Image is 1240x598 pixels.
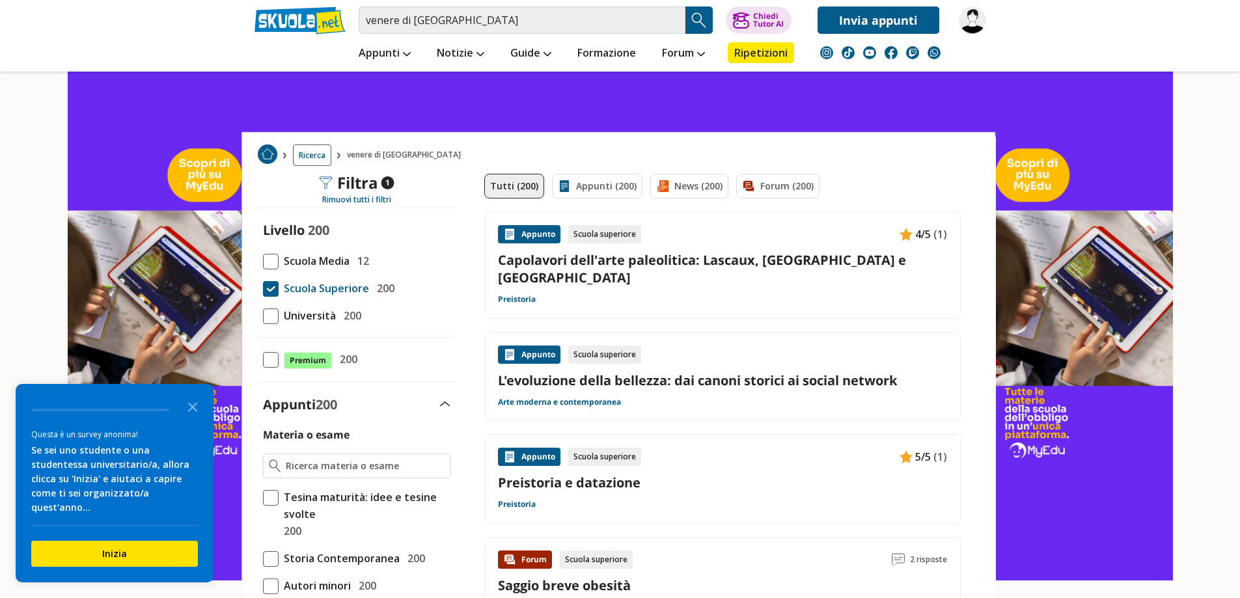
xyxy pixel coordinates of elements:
[498,225,560,243] div: Appunto
[279,489,450,523] span: Tesina maturità: idee e tesine svolte
[279,280,369,297] span: Scuola Superiore
[568,225,641,243] div: Scuola superiore
[728,42,794,63] a: Ripetizioni
[742,180,755,193] img: Forum filtro contenuto
[689,10,709,30] img: Cerca appunti, riassunti o versioni
[372,280,394,297] span: 200
[484,174,544,198] a: Tutti (200)
[558,180,571,193] img: Appunti filtro contenuto
[498,251,947,286] a: Capolavori dell'arte paleolitica: Lascaux, [GEOGRAPHIC_DATA] e [GEOGRAPHIC_DATA]
[928,46,941,59] img: WhatsApp
[308,221,329,239] span: 200
[910,550,947,569] span: 2 risposte
[503,553,516,566] img: Forum contenuto
[753,12,784,28] div: Chiedi Tutor AI
[263,221,305,239] label: Livello
[820,46,833,59] img: instagram
[933,448,947,465] span: (1)
[892,553,905,566] img: Commenti lettura
[498,499,536,510] a: Preistoria
[574,42,639,66] a: Formazione
[440,401,450,407] img: Apri e chiudi sezione
[293,144,331,166] a: Ricerca
[16,384,214,582] div: Survey
[818,7,939,34] a: Invia appunti
[915,226,931,243] span: 4/5
[959,7,986,34] img: giulia_branchini
[650,174,728,198] a: News (200)
[359,7,685,34] input: Cerca appunti, riassunti o versioni
[279,523,301,539] span: 200
[31,541,198,567] button: Inizia
[286,459,444,472] input: Ricerca materia o esame
[552,174,642,198] a: Appunti (200)
[656,180,669,193] img: News filtro contenuto
[659,42,708,66] a: Forum
[498,294,536,305] a: Preistoria
[279,550,400,567] span: Storia Contemporanea
[863,46,876,59] img: youtube
[885,46,898,59] img: facebook
[279,252,350,269] span: Scuola Media
[319,174,394,192] div: Filtra
[381,176,394,189] span: 1
[279,577,351,594] span: Autori minori
[402,550,425,567] span: 200
[568,448,641,466] div: Scuola superiore
[353,577,376,594] span: 200
[316,396,337,413] span: 200
[31,443,198,515] div: Se sei uno studente o una studentessa universitario/a, allora clicca su 'Inizia' e aiutaci a capi...
[498,550,552,569] div: Forum
[31,428,198,441] div: Questa è un survey anonima!
[279,307,336,324] span: Università
[685,7,713,34] button: Search Button
[736,174,820,198] a: Forum (200)
[258,144,277,164] img: Home
[503,348,516,361] img: Appunti contenuto
[568,346,641,364] div: Scuola superiore
[503,228,516,241] img: Appunti contenuto
[906,46,919,59] img: twitch
[498,577,631,594] a: Saggio breve obesità
[263,428,350,442] label: Materia o esame
[284,352,332,369] span: Premium
[726,7,792,34] button: ChiediTutor AI
[507,42,555,66] a: Guide
[319,176,332,189] img: Filtra filtri mobile
[498,397,621,407] a: Arte moderna e contemporanea
[560,550,633,569] div: Scuola superiore
[900,228,913,241] img: Appunti contenuto
[434,42,488,66] a: Notizie
[498,448,560,466] div: Appunto
[933,226,947,243] span: (1)
[258,195,456,205] div: Rimuovi tutti i filtri
[258,144,277,166] a: Home
[498,372,947,389] a: L'evoluzione della bellezza: dai canoni storici ai social network
[180,393,206,419] button: Close the survey
[900,450,913,463] img: Appunti contenuto
[335,351,357,368] span: 200
[263,396,337,413] label: Appunti
[498,346,560,364] div: Appunto
[915,448,931,465] span: 5/5
[498,474,947,491] a: Preistoria e datazione
[338,307,361,324] span: 200
[347,144,466,166] span: venere di [GEOGRAPHIC_DATA]
[842,46,855,59] img: tiktok
[503,450,516,463] img: Appunti contenuto
[355,42,414,66] a: Appunti
[269,459,281,472] img: Ricerca materia o esame
[352,252,369,269] span: 12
